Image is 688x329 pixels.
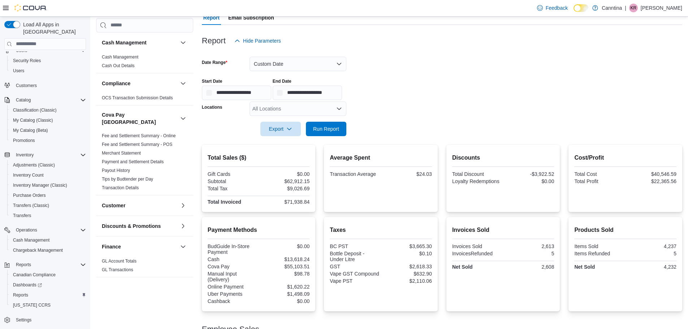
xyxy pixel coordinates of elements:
h3: Cova Pay [GEOGRAPHIC_DATA] [102,111,177,126]
div: $1,620.22 [260,284,310,290]
a: Cash Management [10,236,52,244]
span: Inventory [13,151,86,159]
button: Catalog [13,96,34,104]
button: Reports [7,290,89,300]
span: Settings [16,317,31,323]
span: Inventory Count [10,171,86,179]
a: Payment and Settlement Details [102,159,164,164]
span: OCS Transaction Submission Details [102,95,173,101]
button: Promotions [7,135,89,146]
span: Settings [13,315,86,324]
a: Merchant Statement [102,151,141,156]
strong: Net Sold [574,264,595,270]
p: | [625,4,626,12]
span: Catalog [16,97,31,103]
button: Open list of options [336,106,342,112]
span: Purchase Orders [10,191,86,200]
h2: Invoices Sold [452,226,554,234]
button: Customer [102,202,177,209]
h2: Total Sales ($) [208,153,310,162]
button: Cash Management [102,39,177,46]
div: 4,237 [627,243,676,249]
span: Catalog [13,96,86,104]
button: Export [260,122,301,136]
span: Merchant Statement [102,150,141,156]
a: [US_STATE] CCRS [10,301,53,309]
span: My Catalog (Classic) [13,117,53,123]
span: Inventory Manager (Classic) [13,182,67,188]
a: Security Roles [10,56,44,65]
a: Payout History [102,168,130,173]
span: Transfers [13,213,31,218]
button: Customers [1,80,89,91]
span: Customers [16,83,37,88]
div: Loyalty Redemptions [452,178,502,184]
div: Cashback [208,298,257,304]
span: Dashboards [13,282,42,288]
a: Adjustments (Classic) [10,161,58,169]
span: Promotions [13,138,35,143]
a: Settings [13,316,34,324]
h3: Finance [102,243,121,250]
img: Cova [14,4,47,12]
a: Dashboards [7,280,89,290]
span: KR [631,4,637,12]
div: $71,938.84 [260,199,310,205]
div: $2,110.06 [382,278,432,284]
span: Customers [13,81,86,90]
div: $0.00 [260,171,310,177]
span: Security Roles [10,56,86,65]
span: Chargeback Management [13,247,63,253]
button: Finance [179,242,187,251]
a: Cash Management [102,55,138,60]
button: Discounts & Promotions [102,222,177,230]
div: Transaction Average [330,171,379,177]
span: Fee and Settlement Summary - POS [102,142,172,147]
div: Vape GST Compound [330,271,379,277]
span: [US_STATE] CCRS [13,302,51,308]
strong: Net Sold [452,264,473,270]
div: 2,608 [505,264,554,270]
span: Reports [10,291,86,299]
div: Total Profit [574,178,624,184]
a: Fee and Settlement Summary - POS [102,142,172,147]
a: Transfers [10,211,34,220]
input: Press the down key to open a popover containing a calendar. [202,86,271,100]
span: Promotions [10,136,86,145]
span: Inventory [16,152,34,158]
span: GL Transactions [102,267,133,273]
strong: Total Invoiced [208,199,241,205]
div: $1,498.09 [260,291,310,297]
button: Inventory Manager (Classic) [7,180,89,190]
a: OCS Transaction Submission Details [102,95,173,100]
span: Canadian Compliance [10,270,86,279]
button: Operations [1,225,89,235]
h3: Customer [102,202,125,209]
div: $9,026.69 [260,186,310,191]
div: BC PST [330,243,379,249]
h3: Compliance [102,80,130,87]
span: Report [203,10,220,25]
span: Reports [13,260,86,269]
span: My Catalog (Beta) [10,126,86,135]
a: Inventory Count [10,171,47,179]
button: Operations [13,226,40,234]
div: BudGuide In-Store Payment [208,243,257,255]
span: Reports [13,292,28,298]
span: Users [13,68,24,74]
div: InvoicesRefunded [452,251,502,256]
div: $0.00 [260,243,310,249]
div: Kessiah Rhames [629,4,638,12]
button: Hide Parameters [232,34,284,48]
h2: Products Sold [574,226,676,234]
button: [US_STATE] CCRS [7,300,89,310]
button: Transfers [7,211,89,221]
label: Date Range [202,60,228,65]
div: 4,232 [627,264,676,270]
h2: Taxes [330,226,432,234]
span: GL Account Totals [102,258,137,264]
span: Tips by Budtender per Day [102,176,153,182]
span: Fee and Settlement Summary - Online [102,133,176,139]
div: Cash [208,256,257,262]
div: $98.78 [260,271,310,277]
